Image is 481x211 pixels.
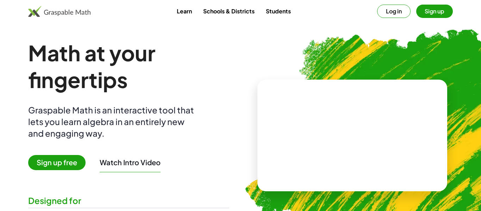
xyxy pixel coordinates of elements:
span: Sign up free [28,155,86,170]
button: Log in [377,5,411,18]
div: Graspable Math is an interactive tool that lets you learn algebra in an entirely new and engaging... [28,104,197,139]
video: What is this? This is dynamic math notation. Dynamic math notation plays a central role in how Gr... [300,109,405,162]
a: Schools & Districts [198,5,260,18]
div: Designed for [28,195,229,206]
button: Watch Intro Video [100,158,161,167]
a: Students [260,5,296,18]
a: Learn [171,5,198,18]
button: Sign up [416,5,453,18]
h1: Math at your fingertips [28,39,229,93]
